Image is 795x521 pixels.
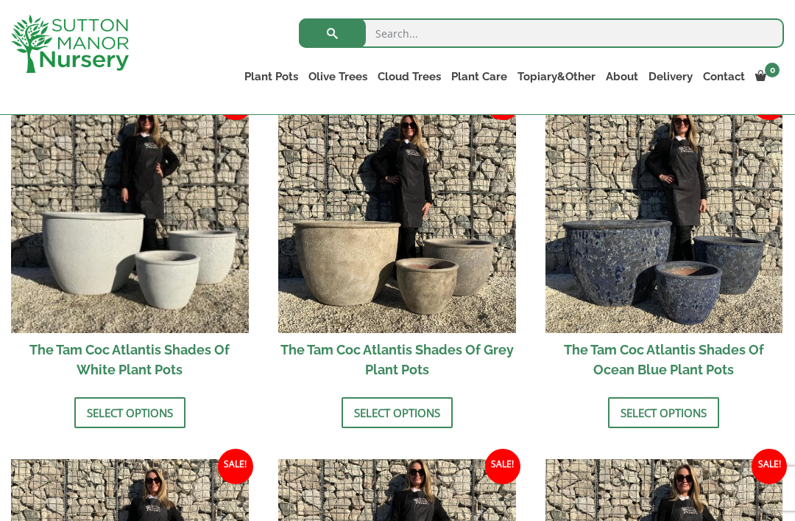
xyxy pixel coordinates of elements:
[643,66,698,87] a: Delivery
[342,397,453,428] a: Select options for “The Tam Coc Atlantis Shades Of Grey Plant Pots”
[74,397,185,428] a: Select options for “The Tam Coc Atlantis Shades Of White Plant Pots”
[765,63,780,77] span: 0
[303,66,372,87] a: Olive Trees
[485,449,520,484] span: Sale!
[278,95,516,333] img: The Tam Coc Atlantis Shades Of Grey Plant Pots
[545,95,783,386] a: Sale! The Tam Coc Atlantis Shades Of Ocean Blue Plant Pots
[512,66,601,87] a: Topiary&Other
[11,333,249,386] h2: The Tam Coc Atlantis Shades Of White Plant Pots
[239,66,303,87] a: Plant Pots
[545,95,783,333] img: The Tam Coc Atlantis Shades Of Ocean Blue Plant Pots
[11,95,249,386] a: Sale! The Tam Coc Atlantis Shades Of White Plant Pots
[752,449,787,484] span: Sale!
[446,66,512,87] a: Plant Care
[299,18,784,48] input: Search...
[11,95,249,333] img: The Tam Coc Atlantis Shades Of White Plant Pots
[218,449,253,484] span: Sale!
[372,66,446,87] a: Cloud Trees
[278,333,516,386] h2: The Tam Coc Atlantis Shades Of Grey Plant Pots
[750,66,784,87] a: 0
[11,15,129,73] img: logo
[698,66,750,87] a: Contact
[278,95,516,386] a: Sale! The Tam Coc Atlantis Shades Of Grey Plant Pots
[601,66,643,87] a: About
[545,333,783,386] h2: The Tam Coc Atlantis Shades Of Ocean Blue Plant Pots
[608,397,719,428] a: Select options for “The Tam Coc Atlantis Shades Of Ocean Blue Plant Pots”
